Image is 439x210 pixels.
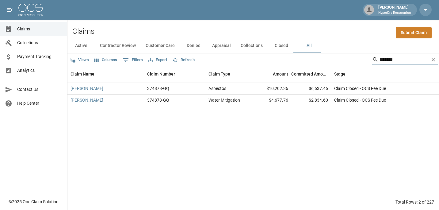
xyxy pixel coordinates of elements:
button: Closed [268,38,295,53]
div: $10,202.36 [251,83,291,95]
div: $6,637.46 [291,83,331,95]
div: $4,677.76 [251,95,291,106]
div: Asbestos [208,85,226,91]
div: Total Rows: 2 of 227 [395,199,434,205]
div: Search [372,55,438,66]
div: © 2025 One Claim Solution [9,199,59,205]
button: Active [67,38,95,53]
div: Committed Amount [291,65,328,83]
a: [PERSON_NAME] [71,85,103,91]
button: Refresh [171,55,196,65]
p: HyperDry Restoration [378,10,411,16]
div: Amount [273,65,288,83]
span: Contact Us [17,86,62,93]
button: Contractor Review [95,38,141,53]
div: Claim Number [147,65,175,83]
div: Amount [251,65,291,83]
div: 374878-GQ [147,97,169,103]
div: Claim Name [67,65,144,83]
div: $2,834.60 [291,95,331,106]
button: Views [69,55,90,65]
div: Claim Closed - OCS Fee Due [334,97,386,103]
div: 374878-GQ [147,85,169,91]
div: Claim Closed - OCS Fee Due [334,85,386,91]
div: Stage [334,65,345,83]
div: dynamic tabs [67,38,439,53]
span: Analytics [17,67,62,74]
button: Select columns [93,55,119,65]
a: [PERSON_NAME] [71,97,103,103]
img: ocs-logo-white-transparent.png [18,4,43,16]
div: Water Mitigation [208,97,240,103]
span: Collections [17,40,62,46]
a: Submit Claim [396,27,432,38]
div: Stage [331,65,423,83]
button: Show filters [121,55,144,65]
button: open drawer [4,4,16,16]
div: Claim Name [71,65,94,83]
div: Claim Number [144,65,205,83]
div: Committed Amount [291,65,331,83]
h2: Claims [72,27,94,36]
button: Clear [429,55,438,64]
button: All [295,38,323,53]
div: Claim Type [205,65,251,83]
button: Export [147,55,169,65]
button: Appraisal [207,38,236,53]
span: Payment Tracking [17,53,62,60]
div: Claim Type [208,65,230,83]
button: Denied [180,38,207,53]
span: Help Center [17,100,62,107]
button: Collections [236,38,268,53]
button: Customer Care [141,38,180,53]
span: Claims [17,26,62,32]
div: [PERSON_NAME] [376,4,413,15]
